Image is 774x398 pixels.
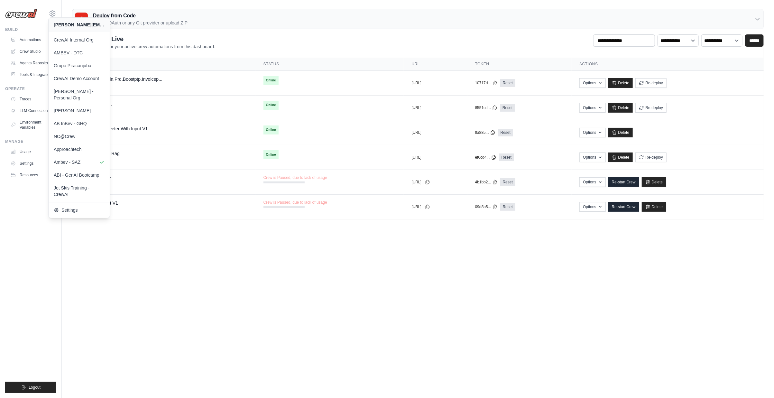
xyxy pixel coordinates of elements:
[8,46,56,57] a: Crew Studio
[635,78,667,88] button: Re-deploy
[49,181,110,201] a: Jet Skis Training - CrewAI
[467,58,572,71] th: Token
[263,125,279,134] span: Online
[475,130,495,135] button: ffa885...
[500,79,515,87] a: Reset
[49,130,110,143] a: NC@Crew
[263,150,279,159] span: Online
[54,22,105,28] div: [PERSON_NAME][EMAIL_ADDRESS][DOMAIN_NAME]
[54,62,105,69] span: Grupo Piracanjuba
[263,175,327,180] span: Crew is Paused, due to lack of usage
[54,75,105,82] span: CrewAI Demo Account
[8,170,56,180] button: Resources
[5,86,56,91] div: Operate
[49,59,110,72] a: Grupo Piracanjuba
[263,101,279,110] span: Online
[579,128,605,137] button: Options
[54,159,105,165] span: Ambev - SAZ
[54,146,105,153] span: Approachtech
[49,204,110,217] a: Settings
[500,178,515,186] a: Reset
[475,180,498,185] button: 4b1bb2...
[256,58,404,71] th: Status
[635,103,667,113] button: Re-deploy
[579,153,605,162] button: Options
[8,117,56,133] a: Environment Variables
[54,172,105,178] span: ABI - GenAI Bootcamp
[642,177,667,187] a: Delete
[475,80,498,86] button: 10717d...
[8,94,56,104] a: Traces
[49,117,110,130] a: AB InBev - GHQ
[498,129,513,136] a: Reset
[49,169,110,181] a: ABI - GenAI Bootcamp
[475,204,498,209] button: 09d8b5...
[49,143,110,156] a: Approachtech
[54,185,105,198] span: Jet Skis Training - CrewAI
[572,58,764,71] th: Actions
[20,172,38,178] span: Resources
[80,126,148,131] a: Hello World Greeter With Input V1
[49,85,110,104] a: [PERSON_NAME] - Personal Org
[608,103,633,113] a: Delete
[54,120,105,127] span: AB InBev - GHQ
[579,177,605,187] button: Options
[8,106,56,116] a: LLM Connections
[72,43,215,50] p: Manage and monitor your active crew automations from this dashboard.
[49,46,110,59] a: AMBEV - DTC
[29,385,41,390] span: Logout
[579,78,605,88] button: Options
[579,103,605,113] button: Options
[8,35,56,45] a: Automations
[72,58,256,71] th: Crew
[500,104,515,112] a: Reset
[642,202,667,212] a: Delete
[475,155,496,160] button: ef0cd4...
[475,105,497,110] button: 8551cd...
[54,50,105,56] span: AMBEV - DTC
[5,139,56,144] div: Manage
[579,202,605,212] button: Options
[608,78,633,88] a: Delete
[608,202,639,212] a: Re-start Crew
[54,207,105,213] span: Settings
[499,153,514,161] a: Reset
[8,147,56,157] a: Usage
[49,72,110,85] a: CrewAI Demo Account
[8,158,56,169] a: Settings
[8,69,56,80] a: Tools & Integrations
[635,153,667,162] button: Re-deploy
[54,133,105,140] span: NC@Crew
[80,101,112,106] a: Ambev Ia Agent
[49,104,110,117] a: [PERSON_NAME]
[608,128,633,137] a: Delete
[54,107,105,114] span: [PERSON_NAME]
[5,9,37,18] img: Logo
[93,12,188,20] h3: Deploy from Code
[72,34,215,43] h2: Automations Live
[608,153,633,162] a: Delete
[263,200,327,205] span: Crew is Paused, due to lack of usage
[54,88,105,101] span: [PERSON_NAME] - Personal Org
[500,203,515,211] a: Reset
[5,27,56,32] div: Build
[49,156,110,169] a: Ambev - SAZ
[80,77,162,82] a: Saz.Supplychain.Prd.Boostptp.Invoicep...
[49,33,110,46] a: CrewAI Internal Org
[608,177,639,187] a: Re-start Crew
[8,58,56,68] a: Agents Repository
[263,76,279,85] span: Online
[54,37,105,43] span: CrewAI Internal Org
[5,382,56,393] button: Logout
[404,58,467,71] th: URL
[93,20,188,26] p: GitHub OAuth or any Git provider or upload ZIP
[80,200,118,206] a: Ambev.Ia Agent V1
